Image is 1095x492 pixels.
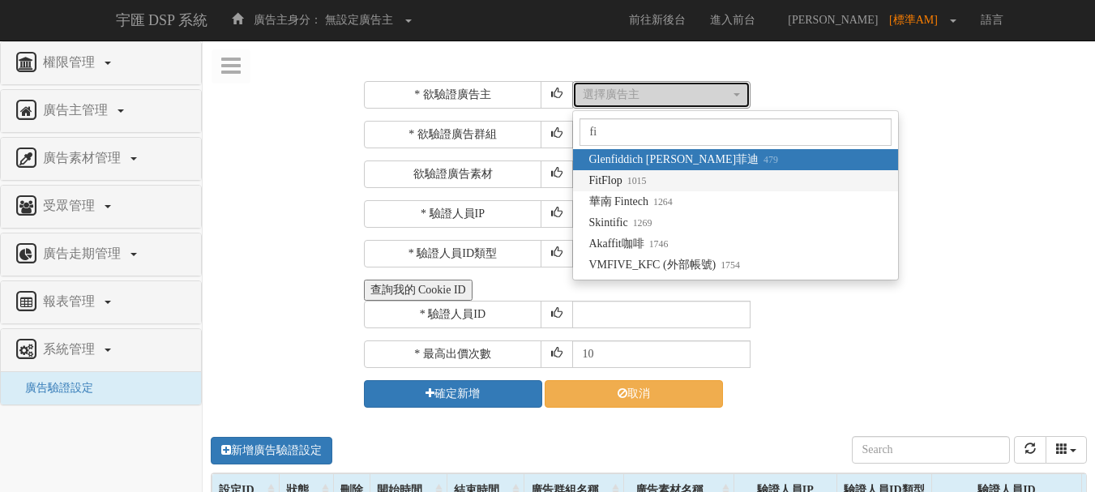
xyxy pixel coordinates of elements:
span: 無設定廣告主 [325,14,393,26]
a: 廣告走期管理 [13,242,189,267]
button: columns [1046,436,1088,464]
button: 確定新增 [364,380,542,408]
input: Search [580,118,892,146]
small: 1746 [644,238,669,250]
small: 1754 [716,259,740,271]
span: 受眾管理 [39,199,103,212]
small: 1269 [628,217,652,229]
a: 新增廣告驗證設定 [211,437,332,464]
a: 廣告驗證設定 [13,382,93,394]
span: 系統管理 [39,342,103,356]
span: Glenfiddich [PERSON_NAME]菲迪 [589,152,778,168]
span: VMFIVE_KFC (外部帳號) [589,257,740,273]
span: Akaffit咖啡 [589,236,669,252]
span: 華南 Fintech [589,194,673,210]
a: 報表管理 [13,289,189,315]
a: 廣告素材管理 [13,146,189,172]
a: 廣告主管理 [13,98,189,124]
span: [PERSON_NAME] [780,14,886,26]
span: 廣告主管理 [39,103,116,117]
span: 報表管理 [39,294,103,308]
button: refresh [1014,436,1046,464]
div: Columns [1046,436,1088,464]
small: 1015 [622,175,647,186]
span: 廣告主身分： [254,14,322,26]
input: Search [852,436,1010,464]
a: 系統管理 [13,337,189,363]
a: 取消 [545,380,723,408]
span: 權限管理 [39,55,103,69]
a: 權限管理 [13,50,189,76]
span: Skintific [589,215,652,231]
span: FitFlop [589,173,647,189]
a: 受眾管理 [13,194,189,220]
span: 廣告素材管理 [39,151,129,165]
small: 1264 [648,196,673,207]
small: 479 [759,154,778,165]
button: 選擇廣告主 [572,81,751,109]
span: 廣告走期管理 [39,246,129,260]
div: 選擇廣告主 [583,87,730,103]
button: 查詢我的 Cookie ID [364,280,473,301]
span: [標準AM] [889,14,946,26]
